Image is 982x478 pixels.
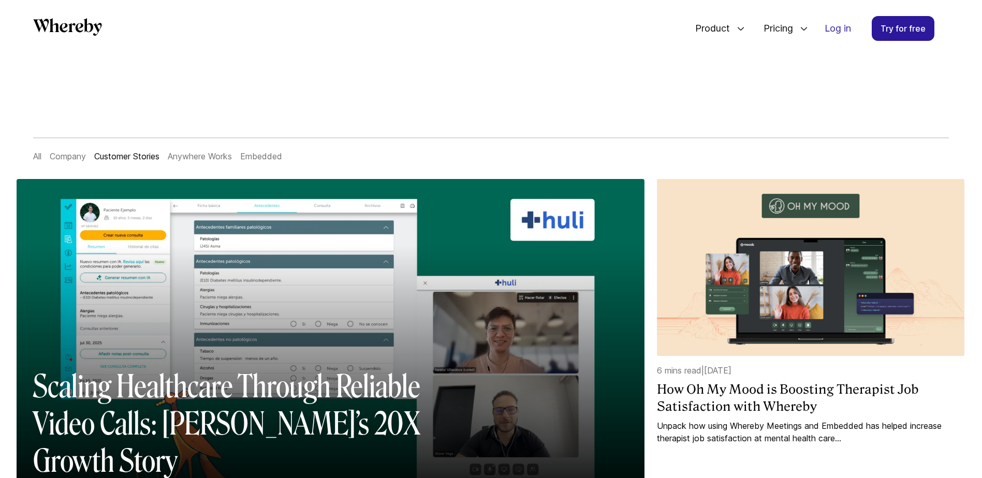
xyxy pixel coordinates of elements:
[657,420,964,444] a: Unpack how using Whereby Meetings and Embedded has helped increase therapist job satisfaction at ...
[94,151,159,161] a: Customer Stories
[753,11,796,46] span: Pricing
[33,18,102,36] svg: Whereby
[872,16,934,41] a: Try for free
[50,151,86,161] a: Company
[168,151,232,161] a: Anywhere Works
[33,151,41,161] a: All
[816,17,859,40] a: Log in
[33,18,102,39] a: Whereby
[240,151,282,161] a: Embedded
[657,364,964,377] p: 6 mins read | [DATE]
[685,11,732,46] span: Product
[657,381,964,415] a: How Oh My Mood is Boosting Therapist Job Satisfaction with Whereby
